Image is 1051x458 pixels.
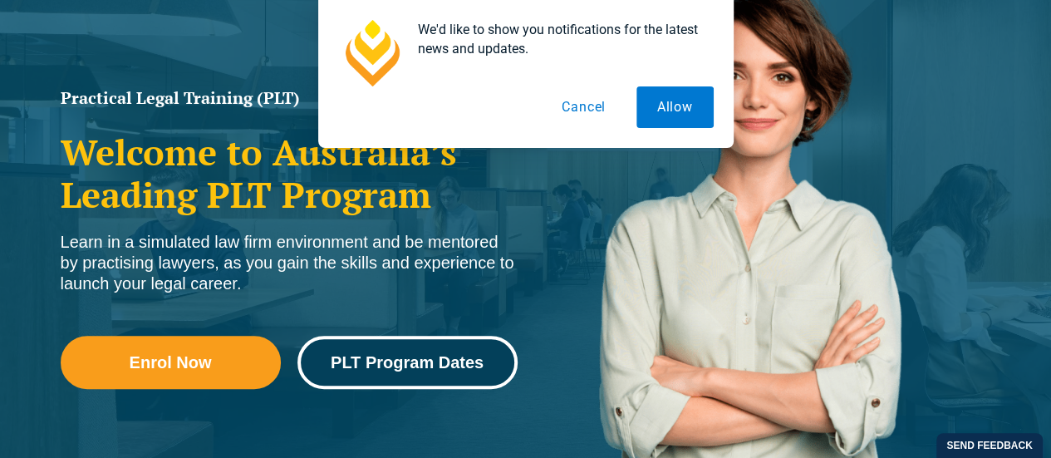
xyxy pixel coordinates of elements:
a: Enrol Now [61,336,281,389]
div: Learn in a simulated law firm environment and be mentored by practising lawyers, as you gain the ... [61,232,518,294]
a: PLT Program Dates [297,336,518,389]
span: Enrol Now [130,354,212,371]
button: Allow [636,86,714,128]
div: We'd like to show you notifications for the latest news and updates. [405,20,714,58]
button: Cancel [541,86,626,128]
h2: Welcome to Australia’s Leading PLT Program [61,131,518,215]
span: PLT Program Dates [331,354,484,371]
img: notification icon [338,20,405,86]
